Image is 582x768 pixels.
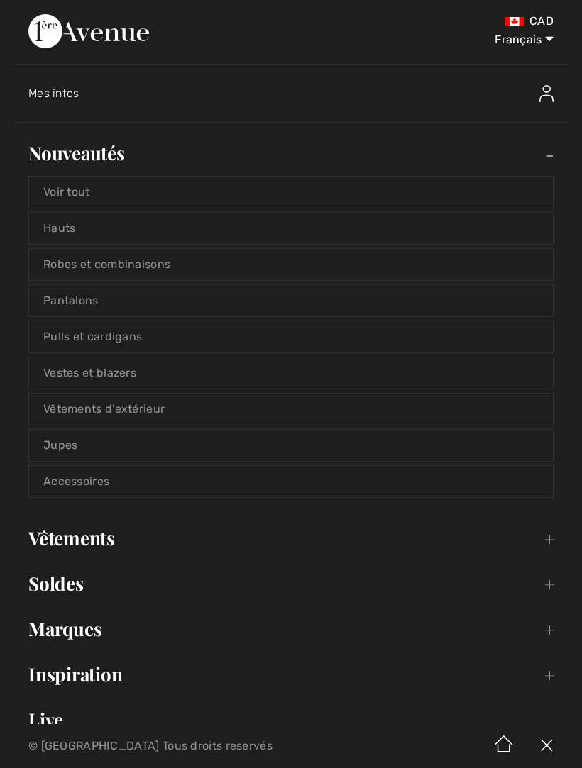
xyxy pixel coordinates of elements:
[14,659,568,690] a: Inspiration
[29,430,553,461] a: Jupes
[28,87,79,100] span: Mes infos
[28,741,343,751] p: © [GEOGRAPHIC_DATA] Tous droits reservés
[14,704,568,735] a: Live
[28,14,149,48] img: 1ère Avenue
[29,177,553,208] a: Voir tout
[29,321,553,352] a: Pulls et cardigans
[29,249,553,280] a: Robes et combinaisons
[14,613,568,645] a: Marques
[29,394,553,425] a: Vêtements d'extérieur
[29,466,553,497] a: Accessoires
[539,85,554,102] img: Mes infos
[29,213,553,244] a: Hauts
[29,285,553,316] a: Pantalons
[344,14,554,28] div: CAD
[14,568,568,599] a: Soldes
[29,357,553,389] a: Vestes et blazers
[14,523,568,554] a: Vêtements
[483,724,525,768] img: Accueil
[525,724,568,768] img: X
[14,138,568,169] a: Nouveautés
